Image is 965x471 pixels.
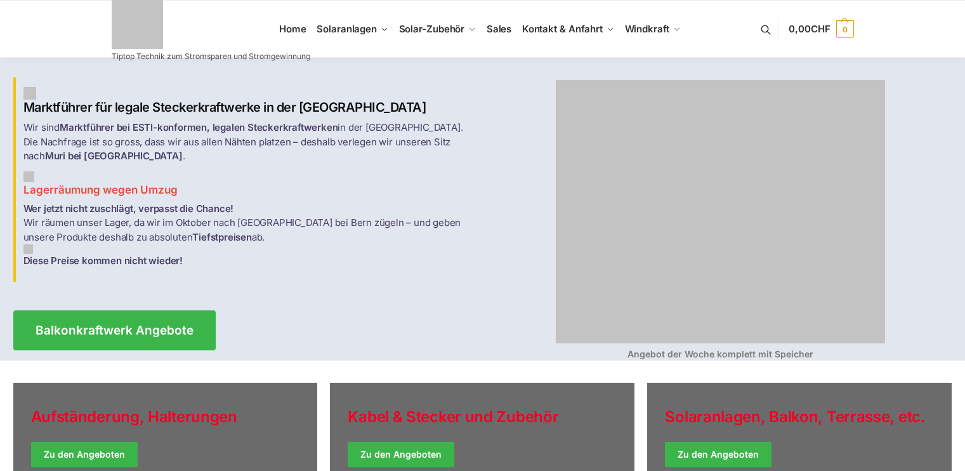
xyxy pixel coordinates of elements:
img: Home 3 [23,244,33,254]
span: Sales [487,23,512,35]
span: CHF [811,23,830,35]
strong: Muri bei [GEOGRAPHIC_DATA] [45,150,183,162]
span: 0 [836,20,854,38]
p: Tiptop Technik zum Stromsparen und Stromgewinnung [112,53,310,60]
a: Windkraft [619,1,686,58]
span: Balkonkraftwerk Angebote [36,324,194,336]
span: Solaranlagen [317,23,377,35]
span: 0,00 [789,23,830,35]
strong: Wer jetzt nicht zuschlägt, verpasst die Chance! [23,202,234,215]
a: Solar-Zubehör [393,1,481,58]
img: Home 4 [556,80,885,343]
a: Solaranlagen [312,1,393,58]
span: Windkraft [625,23,669,35]
a: Kontakt & Anfahrt [516,1,619,58]
img: Home 1 [23,87,36,100]
img: Home 2 [23,171,34,182]
a: Balkonkraftwerk Angebote [13,310,216,350]
span: Kontakt & Anfahrt [522,23,603,35]
p: Wir räumen unser Lager, da wir im Oktober nach [GEOGRAPHIC_DATA] bei Bern zügeln – und geben unse... [23,202,475,269]
span: Solar-Zubehör [399,23,465,35]
h3: Lagerräumung wegen Umzug [23,171,475,198]
strong: Marktführer bei ESTI-konformen, legalen Steckerkraftwerken [60,121,338,133]
a: Sales [481,1,516,58]
strong: Diese Preise kommen nicht wieder! [23,255,183,267]
a: 0,00CHF 0 [789,10,853,48]
h2: Marktführer für legale Steckerkraftwerke in der [GEOGRAPHIC_DATA] [23,87,475,116]
strong: Tiefstpreisen [192,231,251,243]
p: Wir sind in der [GEOGRAPHIC_DATA]. Die Nachfrage ist so gross, dass wir aus allen Nähten platzen ... [23,121,475,164]
strong: Angebot der Woche komplett mit Speicher [627,348,813,359]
